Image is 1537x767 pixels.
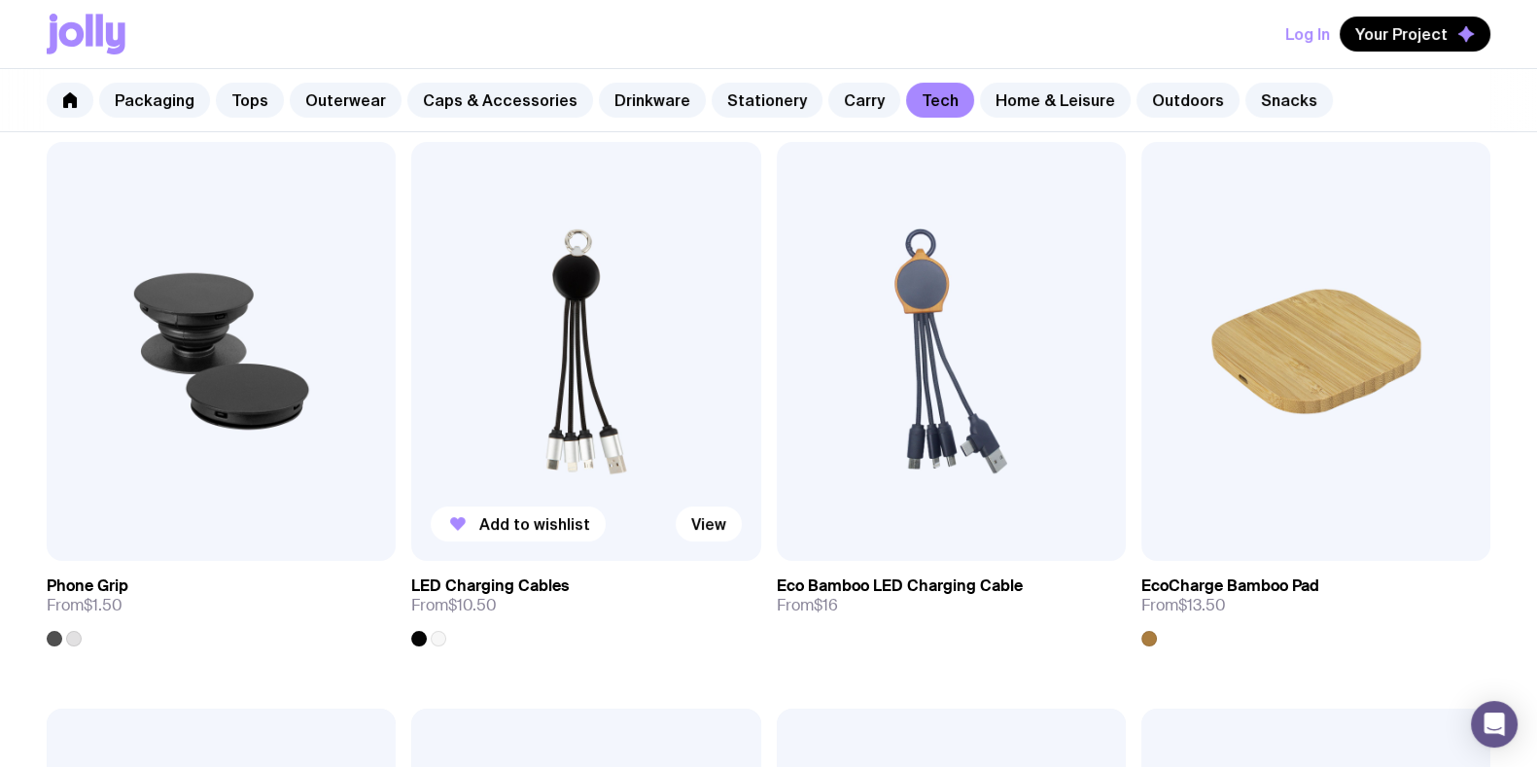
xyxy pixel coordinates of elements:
a: LED Charging CablesFrom$10.50 [411,561,760,646]
span: $16 [814,595,838,615]
a: View [676,506,742,541]
span: From [777,596,838,615]
span: $10.50 [448,595,497,615]
span: From [411,596,497,615]
span: $1.50 [84,595,122,615]
a: EcoCharge Bamboo PadFrom$13.50 [1141,561,1490,646]
span: From [47,596,122,615]
h3: Phone Grip [47,576,128,596]
a: Packaging [99,83,210,118]
button: Log In [1285,17,1330,52]
button: Your Project [1340,17,1490,52]
a: Phone GripFrom$1.50 [47,561,396,646]
a: Tech [906,83,974,118]
span: Add to wishlist [479,514,590,534]
div: Open Intercom Messenger [1471,701,1518,748]
a: Drinkware [599,83,706,118]
a: Home & Leisure [980,83,1131,118]
a: Outdoors [1136,83,1240,118]
a: Outerwear [290,83,402,118]
h3: Eco Bamboo LED Charging Cable [777,576,1023,596]
a: Stationery [712,83,822,118]
a: Snacks [1245,83,1333,118]
button: Add to wishlist [431,506,606,541]
a: Eco Bamboo LED Charging CableFrom$16 [777,561,1126,631]
h3: LED Charging Cables [411,576,569,596]
span: From [1141,596,1226,615]
a: Carry [828,83,900,118]
span: $13.50 [1178,595,1226,615]
span: Your Project [1355,24,1448,44]
h3: EcoCharge Bamboo Pad [1141,576,1319,596]
a: Tops [216,83,284,118]
a: Caps & Accessories [407,83,593,118]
